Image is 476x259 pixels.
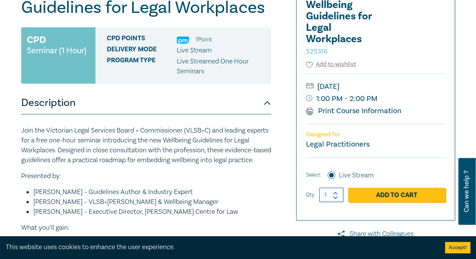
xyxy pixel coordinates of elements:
small: 1:00 PM - 2:00 PM [306,93,445,105]
label: Live Stream [339,171,374,180]
button: Accept cookies [445,242,470,253]
small: [DATE] [306,81,445,93]
li: [PERSON_NAME] – VLSB+[PERSON_NAME] & Wellbeing Manager [33,197,271,207]
label: Qty [306,191,314,199]
a: Add to Cart [348,188,445,202]
span: Live Stream [177,46,212,55]
img: Practice Management & Business Skills [177,36,189,44]
small: Legal Practitioners [306,139,370,149]
span: CPD Points [107,35,177,44]
p: Designed for [306,131,445,138]
span: Delivery Mode [107,46,177,55]
a: Print Course Information [306,106,402,116]
small: Seminar (1 Hour) [27,47,86,54]
li: [PERSON_NAME] – Guidelines Author & Industry Expert [33,187,271,197]
span: Select: [306,171,321,179]
p: What you’ll gain: [21,223,271,233]
li: [PERSON_NAME] – Executive Director, [PERSON_NAME] Centre for Law [33,207,271,217]
button: Add to wishlist [306,60,356,69]
p: Live Streamed One Hour Seminars [177,57,265,76]
span: Program type [107,57,177,76]
p: Presented by: [21,171,271,181]
h3: CPD [27,33,46,47]
input: 1 [319,188,343,202]
button: Description [21,92,271,114]
p: Join the Victorian Legal Services Board + Commissioner (VLSB+C) and leading experts for a free on... [21,126,271,165]
small: S25316 [306,47,328,56]
a: Share with Colleagues [296,229,455,239]
li: 1 Point [196,35,212,44]
span: Can we help ? [463,163,470,220]
div: This website uses cookies to enhance the user experience. [6,242,434,252]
